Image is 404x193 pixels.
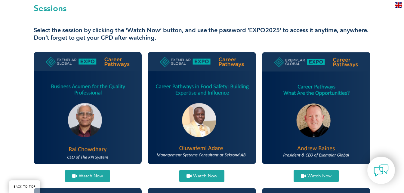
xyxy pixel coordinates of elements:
img: en [395,2,402,8]
a: Watch Now [65,170,110,182]
img: Rai [34,52,142,164]
img: contact-chat.png [374,163,389,178]
h2: Sessions [34,4,371,12]
span: Watch Now [79,174,103,178]
a: BACK TO TOP [9,180,40,193]
span: Watch Now [193,174,217,178]
h3: Select the session by clicking the ‘Watch Now’ button, and use the password ‘EXPO2025’ to access ... [34,26,371,41]
span: Watch Now [307,174,332,178]
img: Oluwafemi [148,52,256,164]
img: andrew [262,52,370,164]
a: Watch Now [294,170,339,182]
a: Watch Now [179,170,224,182]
